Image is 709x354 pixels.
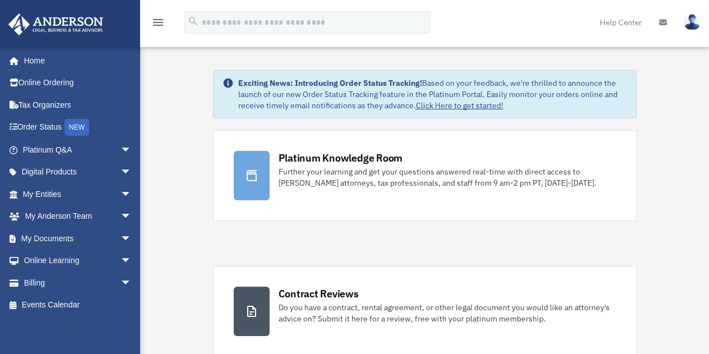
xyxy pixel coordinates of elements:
a: Events Calendar [8,294,149,316]
a: My Documentsarrow_drop_down [8,227,149,250]
span: arrow_drop_down [121,139,143,162]
div: Do you have a contract, rental agreement, or other legal document you would like an attorney's ad... [279,302,616,324]
div: Platinum Knowledge Room [279,151,403,165]
a: Platinum Q&Aarrow_drop_down [8,139,149,161]
a: Tax Organizers [8,94,149,116]
div: Contract Reviews [279,287,359,301]
a: Digital Productsarrow_drop_down [8,161,149,183]
strong: Exciting News: Introducing Order Status Tracking! [238,78,422,88]
a: Platinum Knowledge Room Further your learning and get your questions answered real-time with dire... [213,130,637,221]
div: Further your learning and get your questions answered real-time with direct access to [PERSON_NAM... [279,166,616,189]
a: Online Learningarrow_drop_down [8,250,149,272]
a: Online Ordering [8,72,149,94]
a: Home [8,49,143,72]
div: Based on your feedback, we're thrilled to announce the launch of our new Order Status Tracking fe... [238,77,627,111]
a: Click Here to get started! [416,100,503,111]
div: NEW [64,119,89,136]
img: Anderson Advisors Platinum Portal [5,13,106,35]
a: menu [151,20,165,29]
a: My Entitiesarrow_drop_down [8,183,149,205]
a: Order StatusNEW [8,116,149,139]
a: Billingarrow_drop_down [8,272,149,294]
span: arrow_drop_down [121,272,143,295]
img: User Pic [684,14,701,30]
span: arrow_drop_down [121,250,143,273]
span: arrow_drop_down [121,161,143,184]
span: arrow_drop_down [121,227,143,250]
span: arrow_drop_down [121,183,143,206]
i: search [187,15,200,27]
i: menu [151,16,165,29]
span: arrow_drop_down [121,205,143,228]
a: My Anderson Teamarrow_drop_down [8,205,149,228]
